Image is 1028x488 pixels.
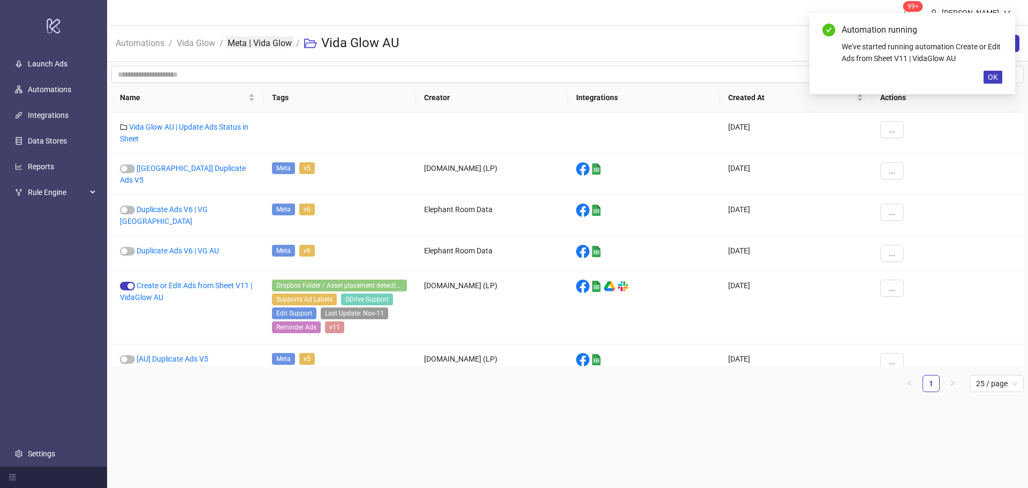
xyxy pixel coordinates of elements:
li: / [220,26,223,61]
span: ... [889,208,895,216]
div: [DATE] [720,154,872,195]
a: Automations [114,36,167,48]
span: left [906,380,913,386]
div: [DOMAIN_NAME] (LP) [415,154,568,195]
a: Duplicate Ads V6 | VG [GEOGRAPHIC_DATA] [120,205,208,226]
span: Edit Support [272,307,316,319]
span: Supports Ad Labels [272,294,337,305]
span: 25 / page [976,376,1017,392]
button: left [901,375,918,392]
a: Settings [28,449,55,458]
li: Previous Page [901,375,918,392]
div: [PERSON_NAME] [938,7,1003,19]
a: Vida Glow AU | Update Ads Status in Sheet [120,123,248,143]
button: right [944,375,961,392]
span: v6 [299,204,315,215]
span: Reminder Ads [272,321,321,333]
sup: 1645 [903,1,923,12]
span: ... [889,167,895,175]
span: v5 [299,353,315,365]
span: down [1003,9,1011,17]
div: We've started running automation Create or Edit Ads from Sheet V11 | VidaGlow AU [842,41,1002,64]
li: / [169,26,172,61]
th: Name [111,83,263,112]
div: [DATE] [720,195,872,236]
span: v11 [325,321,344,333]
span: Meta [272,353,295,365]
span: Meta [272,204,295,215]
div: Elephant Room Data [415,195,568,236]
span: folder-open [304,37,317,50]
div: [DOMAIN_NAME] (LP) [415,344,568,379]
li: 1 [923,375,940,392]
a: Reports [28,162,54,171]
button: ... [880,245,904,262]
a: Data Stores [28,137,67,145]
span: v5 [299,162,315,174]
li: Next Page [944,375,961,392]
span: folder [120,123,127,131]
span: check-circle [822,24,835,36]
span: fork [15,189,22,196]
div: [DATE] [720,236,872,271]
div: Elephant Room Data [415,236,568,271]
button: ... [880,162,904,179]
th: Creator [415,83,568,112]
a: 1 [923,376,939,392]
h3: Vida Glow AU [321,35,399,52]
button: ... [880,280,904,297]
button: OK [984,71,1002,84]
span: ... [889,249,895,258]
span: user [930,9,938,17]
th: Tags [263,83,415,112]
button: ... [880,204,904,221]
div: [DOMAIN_NAME] (LP) [415,271,568,344]
span: right [949,380,956,386]
a: Automations [28,85,71,94]
span: ... [889,125,895,134]
span: v6 [299,245,315,257]
a: Duplicate Ads V6 | VG AU [137,246,219,255]
button: ... [880,121,904,138]
a: [AU] Duplicate Ads V5 [137,355,208,363]
span: Created At [728,92,855,103]
span: menu-fold [9,474,16,481]
span: OK [988,73,998,81]
a: Integrations [28,111,69,119]
div: [DATE] [720,344,872,379]
span: ... [889,357,895,366]
div: Page Size [970,375,1024,392]
span: Rule Engine [28,182,87,203]
span: Dropbox Folder / Asset placement detection [272,280,407,291]
th: Integrations [568,83,720,112]
span: Name [120,92,246,103]
span: Last Update: Nov-11 [321,307,388,319]
span: GDrive Support [341,294,393,305]
span: ... [889,284,895,292]
div: [DATE] [720,271,872,344]
th: Created At [720,83,872,112]
a: Create or Edit Ads from Sheet V11 | VidaGlow AU [120,281,252,302]
a: Meta | Vida Glow [225,36,294,48]
button: ... [880,353,904,370]
a: Launch Ads [28,59,67,68]
a: Vida Glow [175,36,217,48]
a: [[GEOGRAPHIC_DATA]] Duplicate Ads V5 [120,164,246,184]
div: Automation running [842,24,1002,36]
li: / [296,26,300,61]
span: Meta [272,245,295,257]
span: Meta [272,162,295,174]
div: [DATE] [720,112,872,154]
